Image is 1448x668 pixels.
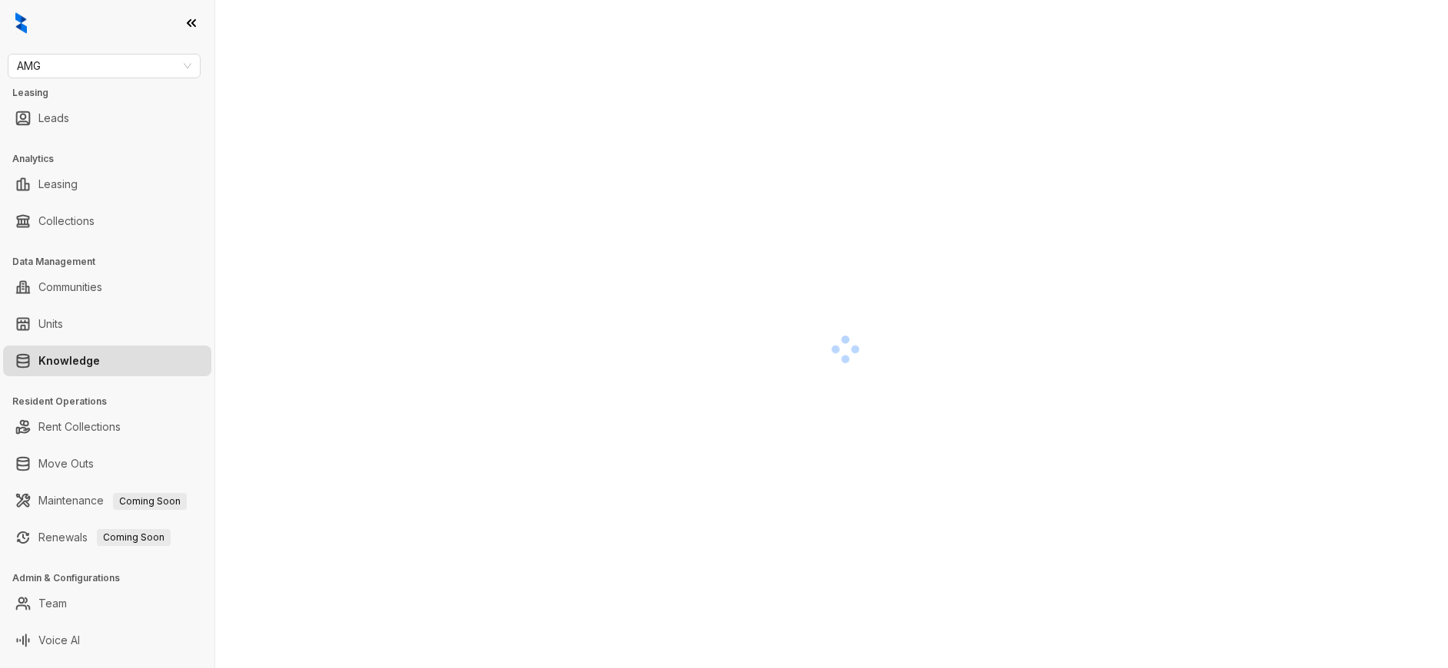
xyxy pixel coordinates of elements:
h3: Leasing [12,86,214,100]
h3: Data Management [12,255,214,269]
li: Units [3,309,211,339]
li: Rent Collections [3,412,211,442]
a: Move Outs [38,448,94,479]
li: Maintenance [3,485,211,516]
a: Leads [38,103,69,134]
span: Coming Soon [113,493,187,510]
h3: Resident Operations [12,395,214,408]
li: Renewals [3,522,211,553]
span: Coming Soon [97,529,171,546]
h3: Analytics [12,152,214,166]
span: AMG [17,55,191,78]
li: Collections [3,206,211,236]
a: Knowledge [38,346,100,376]
li: Communities [3,272,211,303]
li: Voice AI [3,625,211,656]
li: Leads [3,103,211,134]
a: Team [38,588,67,619]
a: Leasing [38,169,78,200]
li: Team [3,588,211,619]
li: Leasing [3,169,211,200]
a: Collections [38,206,95,236]
a: Voice AI [38,625,80,656]
li: Move Outs [3,448,211,479]
a: RenewalsComing Soon [38,522,171,553]
a: Units [38,309,63,339]
li: Knowledge [3,346,211,376]
a: Rent Collections [38,412,121,442]
h3: Admin & Configurations [12,571,214,585]
img: logo [15,12,27,34]
a: Communities [38,272,102,303]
